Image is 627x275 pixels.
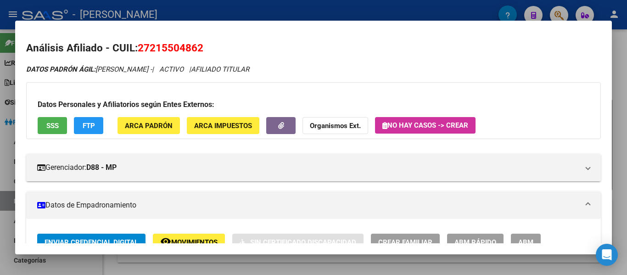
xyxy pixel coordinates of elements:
[250,238,356,247] span: Sin Certificado Discapacidad
[382,121,468,129] span: No hay casos -> Crear
[171,238,218,247] span: Movimientos
[153,234,225,251] button: Movimientos
[518,238,533,247] span: ABM
[26,65,249,73] i: | ACTIVO |
[194,122,252,130] span: ARCA Impuestos
[447,234,504,251] button: ABM Rápido
[26,65,95,73] strong: DATOS PADRÓN ÁGIL:
[37,234,146,251] button: Enviar Credencial Digital
[511,234,541,251] button: ABM
[83,122,95,130] span: FTP
[26,40,601,56] h2: Análisis Afiliado - CUIL:
[37,200,579,211] mat-panel-title: Datos de Empadronamiento
[187,117,259,134] button: ARCA Impuestos
[45,238,138,247] span: Enviar Credencial Digital
[302,117,368,134] button: Organismos Ext.
[37,162,579,173] mat-panel-title: Gerenciador:
[191,65,249,73] span: AFILIADO TITULAR
[46,122,59,130] span: SSS
[138,42,203,54] span: 27215504862
[454,238,496,247] span: ABM Rápido
[86,162,117,173] strong: D88 - MP
[26,65,152,73] span: [PERSON_NAME] -
[26,154,601,181] mat-expansion-panel-header: Gerenciador:D88 - MP
[232,234,364,251] button: Sin Certificado Discapacidad
[26,191,601,219] mat-expansion-panel-header: Datos de Empadronamiento
[375,117,476,134] button: No hay casos -> Crear
[160,236,171,247] mat-icon: remove_red_eye
[74,117,103,134] button: FTP
[378,238,432,247] span: Crear Familiar
[310,122,361,130] strong: Organismos Ext.
[125,122,173,130] span: ARCA Padrón
[596,244,618,266] div: Open Intercom Messenger
[118,117,180,134] button: ARCA Padrón
[38,117,67,134] button: SSS
[38,99,589,110] h3: Datos Personales y Afiliatorios según Entes Externos:
[371,234,440,251] button: Crear Familiar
